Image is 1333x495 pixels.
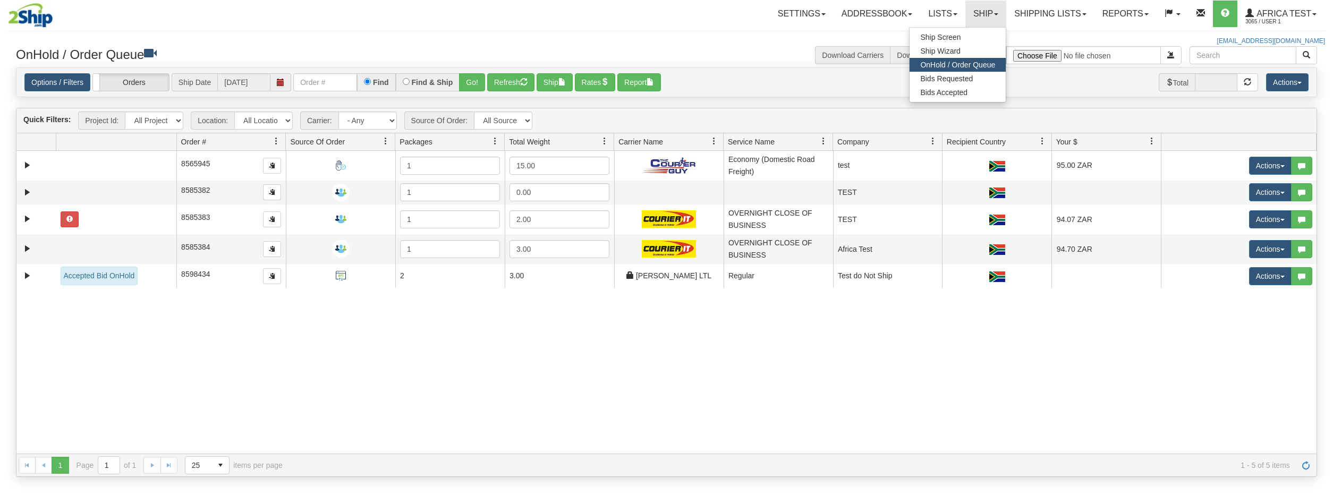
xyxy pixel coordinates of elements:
[300,112,338,130] span: Carrier:
[1051,234,1161,264] td: 94.70 ZAR
[293,73,357,91] input: Order #
[833,204,943,234] td: TEST
[642,210,697,228] img: CourierIT
[332,210,350,228] img: Request
[1217,37,1325,45] a: [EMAIL_ADDRESS][DOMAIN_NAME]
[212,457,229,474] span: select
[833,151,943,181] td: test
[920,88,967,97] span: Bids Accepted
[61,267,138,285] div: Accepted Bid OnHold
[21,159,34,172] a: Expand
[1006,46,1161,64] input: Import
[989,161,1005,172] img: ZA
[1051,204,1161,234] td: 94.07 ZAR
[510,271,524,280] span: 3.00
[185,456,283,474] span: items per page
[412,79,453,86] label: Find & Ship
[172,73,217,91] span: Ship Date
[965,1,1006,27] a: Ship
[724,234,833,264] td: OVERNIGHT CLOSE OF BUSINESS
[1245,16,1325,27] span: 3065 / User 1
[833,181,943,204] td: TEST
[263,268,281,284] button: Copy to clipboard
[1296,46,1317,64] button: Search
[98,457,120,474] input: Page 1
[1249,210,1292,228] button: Actions
[910,44,1006,58] a: Ship Wizard
[920,47,960,55] span: Ship Wizard
[1033,132,1051,150] a: Recipient Country filter column settings
[920,1,965,27] a: Lists
[263,211,281,227] button: Copy to clipboard
[509,136,550,147] span: Total Weight
[1249,183,1292,201] button: Actions
[910,58,1006,72] a: OnHold / Order Queue
[400,271,404,280] span: 2
[1006,1,1094,27] a: Shipping lists
[596,132,614,150] a: Total Weight filter column settings
[459,73,485,91] button: Go!
[181,213,210,221] span: 8585383
[728,136,775,147] span: Service Name
[332,157,350,174] img: Manual
[1094,1,1157,27] a: Reports
[1249,157,1292,175] button: Actions
[705,132,723,150] a: Carrier Name filter column settings
[404,112,474,130] span: Source Of Order:
[724,151,833,181] td: Economy (Domestic Road Freight)
[191,112,234,130] span: Location:
[537,73,573,91] button: Ship
[21,212,34,226] a: Expand
[910,72,1006,86] a: Bids Requested
[298,461,1290,470] span: 1 - 5 of 5 items
[1297,457,1314,474] a: Refresh
[400,136,432,147] span: Packages
[1249,240,1292,258] button: Actions
[1249,267,1292,285] button: Actions
[724,264,833,288] td: Regular
[910,86,1006,99] a: Bids Accepted
[21,269,34,283] a: Expand
[52,457,69,474] span: Page 1
[1159,73,1195,91] span: Total
[617,73,661,91] button: Report
[263,241,281,257] button: Copy to clipboard
[16,46,659,62] h3: OnHold / Order Queue
[642,240,697,258] img: CourierIT
[181,159,210,168] span: 8565945
[642,157,697,174] img: Courier Guy
[989,187,1005,198] img: ZA
[93,74,169,91] label: Orders
[16,108,1317,133] div: grid toolbar
[910,30,1006,44] a: Ship Screen
[989,271,1005,282] img: ZA
[377,132,395,150] a: Source Of Order filter column settings
[21,186,34,199] a: Expand
[1143,132,1161,150] a: Your $ filter column settings
[924,132,942,150] a: Company filter column settings
[920,74,973,83] span: Bids Requested
[373,79,389,86] label: Find
[1190,46,1296,64] input: Search
[833,264,943,288] td: Test do Not Ship
[770,1,834,27] a: Settings
[487,73,534,91] button: Refresh
[181,186,210,194] span: 8585382
[78,112,125,130] span: Project Id:
[1051,151,1161,181] td: 95.00 ZAR
[192,460,206,471] span: 25
[332,240,350,258] img: Request
[181,270,210,278] span: 8598434
[181,243,210,251] span: 8585384
[636,271,711,280] span: [PERSON_NAME] LTL
[185,456,230,474] span: Page sizes drop down
[724,204,833,234] td: OVERNIGHT CLOSE OF BUSINESS
[267,132,285,150] a: Order # filter column settings
[920,61,995,69] span: OnHold / Order Queue
[989,215,1005,225] img: ZA
[21,242,34,255] a: Expand
[263,184,281,200] button: Copy to clipboard
[263,158,281,174] button: Copy to clipboard
[1266,73,1309,91] button: Actions
[833,234,943,264] td: Africa Test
